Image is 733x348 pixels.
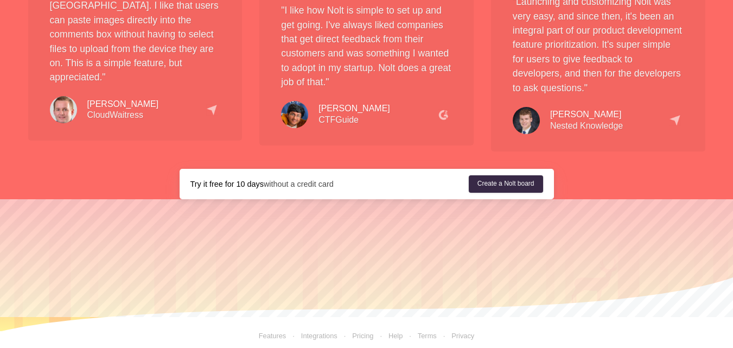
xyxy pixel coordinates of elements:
a: Help [388,332,403,340]
img: testimonial-pranav.6c855e311b.jpg [281,101,308,128]
a: Integrations [286,332,337,340]
a: Privacy [437,332,475,340]
div: [PERSON_NAME] [550,109,623,121]
img: capterra.78f6e3bf33.png [206,104,218,116]
a: Features [259,332,286,340]
div: CloudWaitress [87,99,159,122]
a: Create a Nolt board [469,175,543,193]
img: g2.cb6f757962.png [438,109,449,121]
a: Pricing [337,332,374,340]
div: [PERSON_NAME] [87,99,159,110]
img: testimonial-kevin.7f980a5c3c.jpg [513,107,540,134]
div: [PERSON_NAME] [318,103,390,115]
img: testimonial-christopher.57c50d1362.jpg [50,96,77,123]
div: CTFGuide [318,103,390,126]
p: "I like how Nolt is simple to set up and get going. I've always liked companies that get direct f... [281,3,452,89]
strong: Try it free for 10 days [190,180,264,188]
a: Terms [403,332,436,340]
img: capterra.78f6e3bf33.png [669,115,680,126]
div: without a credit card [190,179,469,189]
div: Nested Knowledge [550,109,623,132]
